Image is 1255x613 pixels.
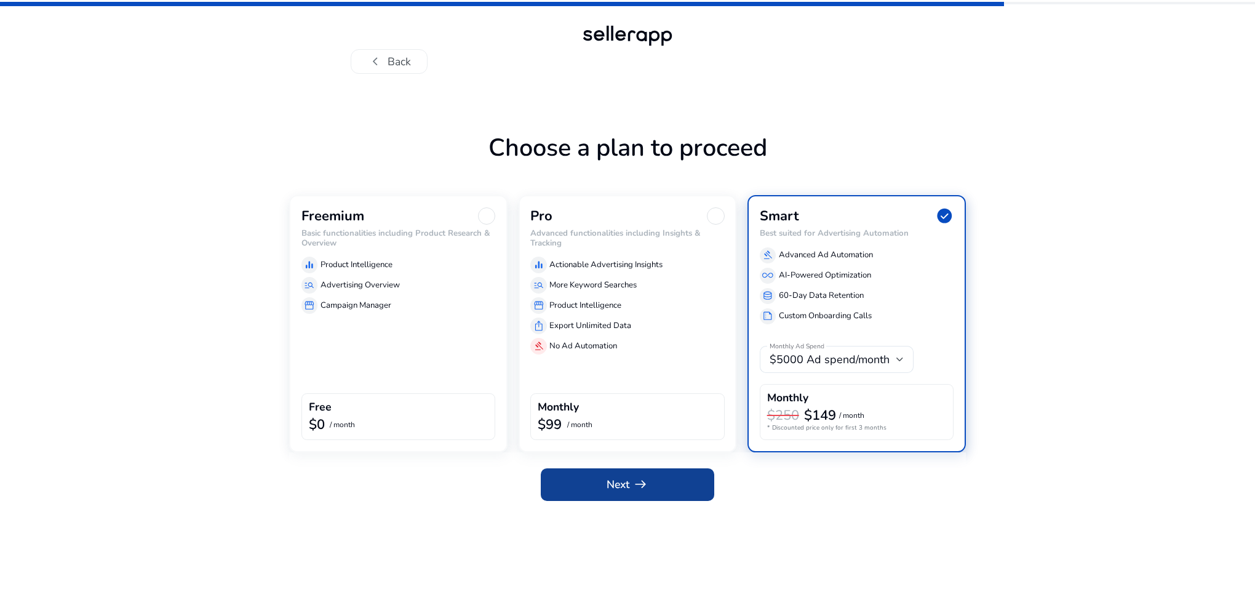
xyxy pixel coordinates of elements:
[304,300,315,311] span: storefront
[301,208,364,224] h3: Freemium
[321,259,392,271] p: Product Intelligence
[304,280,315,291] span: manage_search
[760,229,954,239] h6: Best suited for Advertising Automation
[533,321,544,332] span: ios_share
[762,250,773,261] span: gavel
[839,412,864,420] p: / month
[762,270,773,281] span: all_inclusive
[541,468,714,501] button: Nextarrow_right_alt
[367,54,383,70] span: chevron_left
[309,415,325,434] b: $0
[767,391,808,404] h4: Monthly
[779,310,872,323] p: Custom Onboarding Calls
[549,300,621,312] p: Product Intelligence
[779,249,873,262] p: Advanced Ad Automation
[309,401,332,414] h4: Free
[549,259,663,271] p: Actionable Advertising Insights
[767,407,799,423] h3: $250
[330,421,355,429] p: / month
[804,406,836,425] b: $149
[770,342,824,350] mat-label: Monthly Ad Spend
[533,341,544,352] span: gavel
[304,260,315,271] span: equalizer
[607,476,648,492] span: Next
[530,208,552,224] h3: Pro
[936,207,954,225] span: check_circle
[321,279,400,292] p: Advertising Overview
[549,320,631,332] p: Export Unlimited Data
[632,476,648,492] span: arrow_right_alt
[567,421,592,429] p: / month
[779,270,871,282] p: AI-Powered Optimization
[301,229,496,249] h6: Basic functionalities including Product Research & Overview
[549,279,637,292] p: More Keyword Searches
[538,415,562,434] b: $99
[289,134,966,195] h1: Choose a plan to proceed
[779,290,864,302] p: 60-Day Data Retention
[533,260,544,271] span: equalizer
[549,340,617,353] p: No Ad Automation
[770,352,890,367] span: $5000 Ad spend/month
[767,423,947,433] p: * Discounted price only for first 3 months
[533,280,544,291] span: manage_search
[351,49,428,74] button: chevron_leftBack
[762,290,773,302] span: database
[762,311,773,322] span: summarize
[530,229,725,249] h6: Advanced functionalities including Insights & Tracking
[321,300,391,312] p: Campaign Manager
[538,401,579,414] h4: Monthly
[533,300,544,311] span: storefront
[760,208,799,224] h3: Smart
